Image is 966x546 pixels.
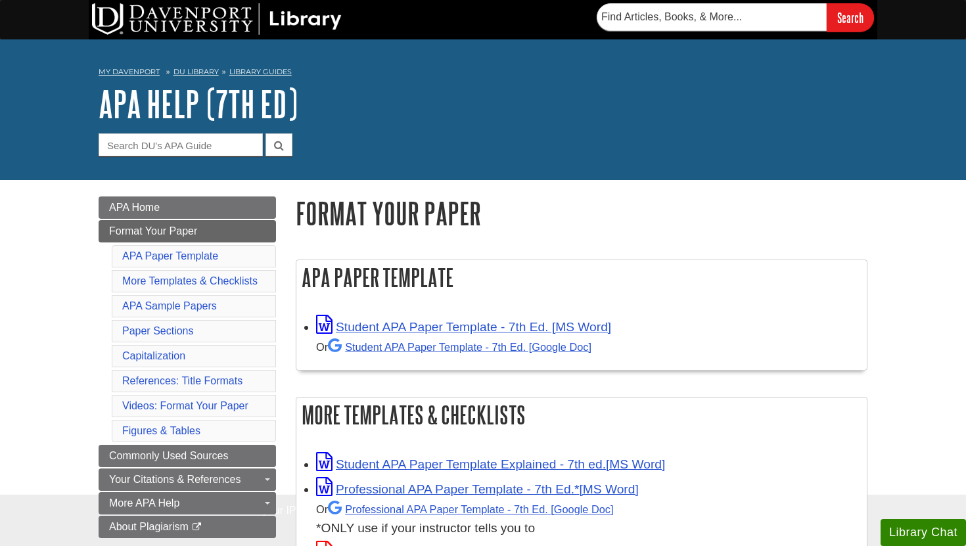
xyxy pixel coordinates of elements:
[122,300,217,311] a: APA Sample Papers
[827,3,874,32] input: Search
[328,341,591,353] a: Student APA Paper Template - 7th Ed. [Google Doc]
[316,320,611,334] a: Link opens in new window
[99,220,276,242] a: Format Your Paper
[109,474,241,485] span: Your Citations & References
[109,497,179,509] span: More APA Help
[597,3,827,31] input: Find Articles, Books, & More...
[597,3,874,32] form: Searches DU Library's articles, books, and more
[99,133,263,156] input: Search DU's APA Guide
[316,482,639,496] a: Link opens in new window
[99,196,276,538] div: Guide Page Menu
[191,523,202,532] i: This link opens in a new window
[173,67,219,76] a: DU Library
[109,521,189,532] span: About Plagiarism
[296,398,867,432] h2: More Templates & Checklists
[316,499,860,538] div: *ONLY use if your instructor tells you to
[296,196,867,230] h1: Format Your Paper
[99,66,160,78] a: My Davenport
[122,350,185,361] a: Capitalization
[316,341,591,353] small: Or
[92,3,342,35] img: DU Library
[229,67,292,76] a: Library Guides
[99,468,276,491] a: Your Citations & References
[122,250,218,262] a: APA Paper Template
[99,492,276,514] a: More APA Help
[109,450,228,461] span: Commonly Used Sources
[316,457,665,471] a: Link opens in new window
[296,260,867,295] h2: APA Paper Template
[99,196,276,219] a: APA Home
[109,225,197,237] span: Format Your Paper
[122,325,194,336] a: Paper Sections
[99,445,276,467] a: Commonly Used Sources
[109,202,160,213] span: APA Home
[122,375,242,386] a: References: Title Formats
[122,400,248,411] a: Videos: Format Your Paper
[122,275,258,286] a: More Templates & Checklists
[316,503,613,515] small: Or
[99,516,276,538] a: About Plagiarism
[328,503,613,515] a: Professional APA Paper Template - 7th Ed.
[99,83,298,124] a: APA Help (7th Ed)
[122,425,200,436] a: Figures & Tables
[99,63,867,84] nav: breadcrumb
[881,519,966,546] button: Library Chat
